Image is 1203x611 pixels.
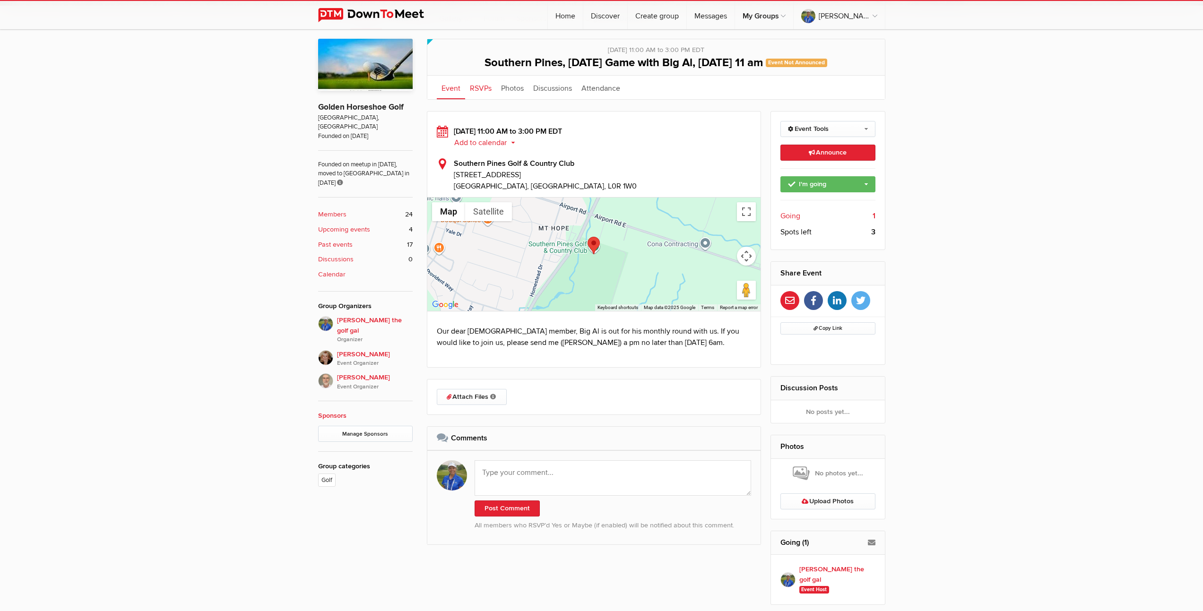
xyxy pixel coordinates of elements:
[780,322,875,335] button: Copy Link
[318,269,413,280] a: Calendar
[318,254,413,265] a: Discussions 0
[597,304,638,311] button: Keyboard shortcuts
[780,226,812,238] span: Spots left
[318,209,346,220] b: Members
[337,349,413,368] span: [PERSON_NAME]
[318,461,413,472] div: Group categories
[318,316,413,344] a: [PERSON_NAME] the golf galOrganizer
[437,39,875,55] div: [DATE] 11:00 AM to 3:00 PM EDT
[409,224,413,235] span: 4
[766,59,827,67] span: Event Not Announced
[318,209,413,220] a: Members 24
[407,240,413,250] span: 17
[430,299,461,311] a: Open this area in Google Maps (opens a new window)
[405,209,413,220] span: 24
[780,262,875,284] h2: Share Event
[318,240,353,250] b: Past events
[432,202,465,221] button: Show street map
[780,564,875,595] a: [PERSON_NAME] the golf gal Event Host
[318,39,413,91] img: Golden Horseshoe Golf
[318,113,413,132] span: [GEOGRAPHIC_DATA], [GEOGRAPHIC_DATA]
[430,299,461,311] img: Google
[814,325,842,331] span: Copy Link
[809,148,847,156] span: Announce
[454,181,637,191] span: [GEOGRAPHIC_DATA], [GEOGRAPHIC_DATA], L0R 1W0
[318,102,404,112] a: Golden Horseshoe Golf
[318,344,413,368] a: [PERSON_NAME]Event Organizer
[465,202,512,221] button: Show satellite imagery
[548,1,583,29] a: Home
[318,150,413,188] span: Founded on meetup in [DATE], moved to [GEOGRAPHIC_DATA] in [DATE]
[799,586,829,594] span: Event Host
[780,210,800,222] span: Going
[780,531,875,554] h2: Going (1)
[873,210,875,222] b: 1
[720,305,758,310] a: Report a map error
[318,8,439,22] img: DownToMeet
[799,564,875,585] b: [PERSON_NAME] the golf gal
[465,76,496,99] a: RSVPs
[454,159,574,168] b: Southern Pines Golf & Country Club
[780,145,875,161] a: Announce
[780,121,875,137] a: Event Tools
[337,383,413,391] i: Event Organizer
[701,305,714,310] a: Terms (opens in new tab)
[318,368,413,391] a: [PERSON_NAME]Event Organizer
[577,76,625,99] a: Attendance
[737,202,756,221] button: Toggle fullscreen view
[318,224,413,235] a: Upcoming events 4
[318,132,413,141] span: Founded on [DATE]
[737,281,756,300] button: Drag Pegman onto the map to open Street View
[408,254,413,265] span: 0
[337,315,413,344] span: [PERSON_NAME] the golf gal
[318,373,333,388] img: Greg Mais
[337,336,413,344] i: Organizer
[318,350,333,365] img: Caroline Nesbitt
[337,359,413,368] i: Event Organizer
[454,169,752,181] span: [STREET_ADDRESS]
[318,301,413,311] div: Group Organizers
[794,1,885,29] a: [PERSON_NAME] the golf gal
[318,240,413,250] a: Past events 17
[437,427,752,449] h2: Comments
[735,1,793,29] a: My Groups
[318,269,346,280] b: Calendar
[793,465,863,482] span: No photos yet...
[437,126,752,148] div: [DATE] 11:00 AM to 3:00 PM EDT
[454,138,522,147] button: Add to calendar
[871,226,875,238] b: 3
[318,316,333,331] img: Beth the golf gal
[337,372,413,391] span: [PERSON_NAME]
[628,1,686,29] a: Create group
[780,442,804,451] a: Photos
[485,56,763,69] span: Southern Pines, [DATE] Game with Big Al, [DATE] 11 am
[644,305,695,310] span: Map data ©2025 Google
[437,389,507,405] a: Attach Files
[437,76,465,99] a: Event
[737,247,756,266] button: Map camera controls
[318,254,354,265] b: Discussions
[528,76,577,99] a: Discussions
[771,400,885,423] div: No posts yet...
[496,76,528,99] a: Photos
[318,426,413,442] a: Manage Sponsors
[318,412,346,420] a: Sponsors
[780,493,875,509] a: Upload Photos
[475,520,752,531] p: All members who RSVP’d Yes or Maybe (if enabled) will be notified about this comment.
[687,1,735,29] a: Messages
[780,176,875,192] a: I'm going
[437,326,752,348] p: Our dear [DEMOGRAPHIC_DATA] member, Big Al is out for his monthly round with us. If you would lik...
[583,1,627,29] a: Discover
[780,383,838,393] a: Discussion Posts
[475,500,540,516] button: Post Comment
[780,572,796,587] img: Beth the golf gal
[318,224,370,235] b: Upcoming events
